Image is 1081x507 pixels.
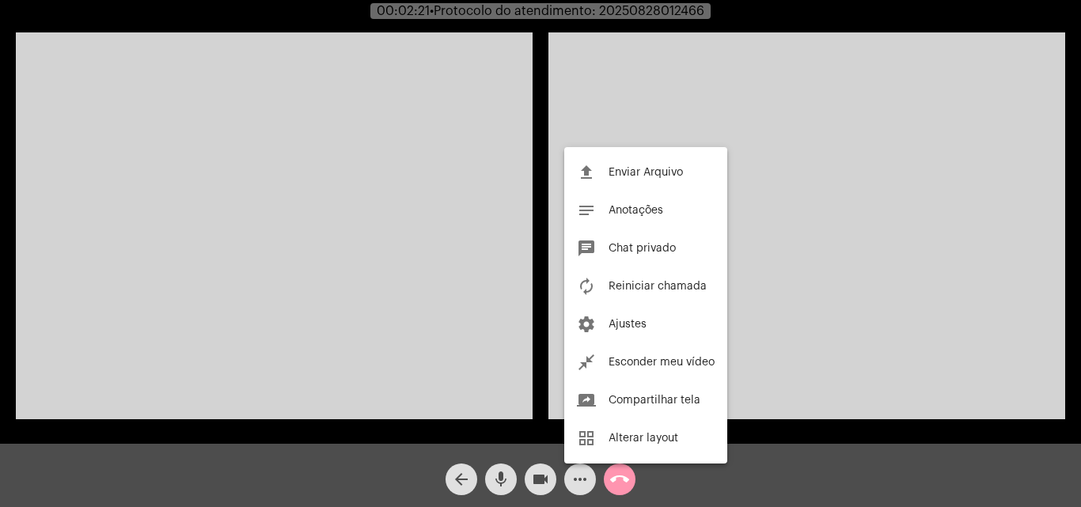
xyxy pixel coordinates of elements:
span: Anotações [609,205,663,216]
mat-icon: close_fullscreen [577,353,596,372]
span: Reiniciar chamada [609,281,707,292]
span: Chat privado [609,243,676,254]
mat-icon: autorenew [577,277,596,296]
span: Enviar Arquivo [609,167,683,178]
mat-icon: screen_share [577,391,596,410]
span: Compartilhar tela [609,395,700,406]
mat-icon: notes [577,201,596,220]
mat-icon: file_upload [577,163,596,182]
span: Esconder meu vídeo [609,357,715,368]
span: Ajustes [609,319,647,330]
span: Alterar layout [609,433,678,444]
mat-icon: grid_view [577,429,596,448]
mat-icon: chat [577,239,596,258]
mat-icon: settings [577,315,596,334]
